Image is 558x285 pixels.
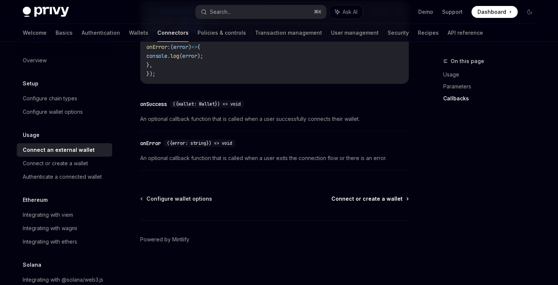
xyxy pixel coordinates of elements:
a: Parameters [443,81,542,93]
span: => [191,44,197,50]
button: Search...⌘K [196,5,326,19]
a: Connect or create a wallet [17,157,112,170]
a: Transaction management [255,24,322,42]
div: Connect an external wallet [23,145,95,154]
span: Connect or create a wallet [331,195,403,203]
div: Overview [23,56,47,65]
span: console [146,53,167,59]
span: ( [179,53,182,59]
a: Usage [443,69,542,81]
span: ) [188,44,191,50]
h5: Usage [23,131,40,140]
a: Connect an external wallet [17,143,112,157]
h5: Solana [23,260,41,269]
img: dark logo [23,7,69,17]
a: Dashboard [472,6,518,18]
span: log [170,53,179,59]
button: Ask AI [330,5,363,19]
span: ⌘ K [314,9,322,15]
span: { [197,44,200,50]
span: ({wallet: Wallet}) => void [173,101,241,107]
a: User management [331,24,379,42]
span: error [182,53,197,59]
a: Policies & controls [198,24,246,42]
div: Authenticate a connected wallet [23,172,102,181]
a: Security [388,24,409,42]
span: }, [146,62,152,68]
div: Integrating with viem [23,210,73,219]
span: ( [170,44,173,50]
a: Configure wallet options [17,105,112,119]
a: Connect or create a wallet [331,195,408,203]
a: Support [442,8,463,16]
div: onError [140,140,161,147]
a: Integrating with viem [17,208,112,222]
h5: Ethereum [23,195,48,204]
button: Toggle dark mode [524,6,536,18]
a: Connectors [157,24,189,42]
a: Powered by Mintlify [140,236,189,243]
a: Demo [418,8,433,16]
span: ); [197,53,203,59]
a: Basics [56,24,73,42]
a: API reference [448,24,483,42]
a: Recipes [418,24,439,42]
span: }); [146,71,155,77]
span: : [167,44,170,50]
span: ({error: string}) => void [167,140,232,146]
span: An optional callback function that is called when a user successfully connects their wallet. [140,115,409,123]
span: Ask AI [343,8,357,16]
span: An optional callback function that is called when a user exits the connection flow or there is an... [140,154,409,163]
a: Wallets [129,24,148,42]
div: Configure wallet options [23,107,83,116]
span: Configure wallet options [146,195,212,203]
a: Callbacks [443,93,542,104]
span: On this page [451,57,484,66]
span: . [167,53,170,59]
a: Integrating with wagmi [17,222,112,235]
div: Configure chain types [23,94,77,103]
div: Integrating with wagmi [23,224,77,233]
h5: Setup [23,79,38,88]
a: Authentication [82,24,120,42]
span: error [173,44,188,50]
span: onError [146,44,167,50]
div: Connect or create a wallet [23,159,88,168]
a: Authenticate a connected wallet [17,170,112,184]
div: onSuccess [140,100,167,108]
a: Configure chain types [17,92,112,105]
a: Welcome [23,24,47,42]
a: Overview [17,54,112,67]
div: Search... [210,7,231,16]
span: Dashboard [477,8,506,16]
a: Configure wallet options [141,195,212,203]
a: Integrating with ethers [17,235,112,248]
div: Integrating with ethers [23,237,77,246]
div: Integrating with @solana/web3.js [23,275,103,284]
